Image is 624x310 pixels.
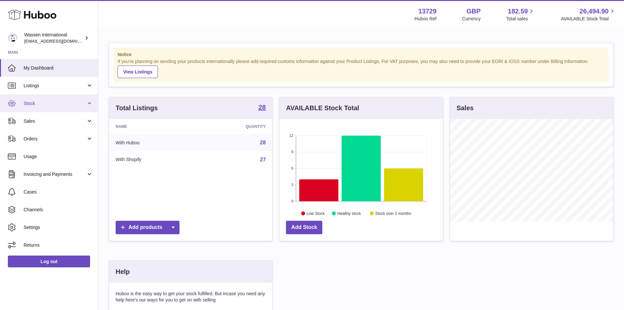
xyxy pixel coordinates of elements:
[24,171,86,177] span: Invoicing and Payments
[24,65,93,71] span: My Dashboard
[8,256,90,267] a: Log out
[24,38,96,44] span: [EMAIL_ADDRESS][DOMAIN_NAME]
[292,183,293,187] text: 3
[118,58,605,78] div: If you're planning on sending your products internationally please add required customs informati...
[292,150,293,154] text: 9
[24,242,93,248] span: Returns
[109,134,197,151] td: With Huboo
[506,7,535,22] a: 182.59 Total sales
[579,7,609,16] span: 26,494.90
[109,119,197,134] th: Name
[118,66,158,78] a: View Listings
[457,104,474,113] h3: Sales
[24,32,83,44] div: Wassen International
[286,104,359,113] h3: AVAILABLE Stock Total
[258,104,266,111] strong: 28
[116,221,180,234] a: Add products
[561,7,616,22] a: 26,494.90 AVAILABLE Stock Total
[375,211,411,216] text: Stock over 2 months
[506,16,535,22] span: Total sales
[116,104,158,113] h3: Total Listings
[466,7,481,16] strong: GBP
[418,7,437,16] strong: 13729
[116,267,130,276] h3: Help
[24,207,93,213] span: Channels
[8,33,18,43] img: internalAdmin-13729@internal.huboo.com
[290,134,293,137] text: 12
[24,100,86,107] span: Stock
[286,221,322,234] a: Add Stock
[197,119,273,134] th: Quantity
[24,118,86,124] span: Sales
[24,189,93,195] span: Cases
[462,16,481,22] div: Currency
[24,83,86,89] span: Listings
[508,7,528,16] span: 182.59
[24,154,93,160] span: Usage
[109,151,197,168] td: With Shopify
[292,166,293,170] text: 6
[307,211,325,216] text: Low Stock
[260,140,266,145] a: 28
[118,52,605,58] strong: Notice
[24,224,93,231] span: Settings
[258,104,266,112] a: 28
[415,16,437,22] div: Huboo Ref
[561,16,616,22] span: AVAILABLE Stock Total
[116,291,266,303] p: Huboo is the easy way to get your stock fulfilled. But incase you need any help here's our ways f...
[337,211,361,216] text: Healthy stock
[24,136,86,142] span: Orders
[292,199,293,203] text: 0
[260,157,266,162] a: 27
